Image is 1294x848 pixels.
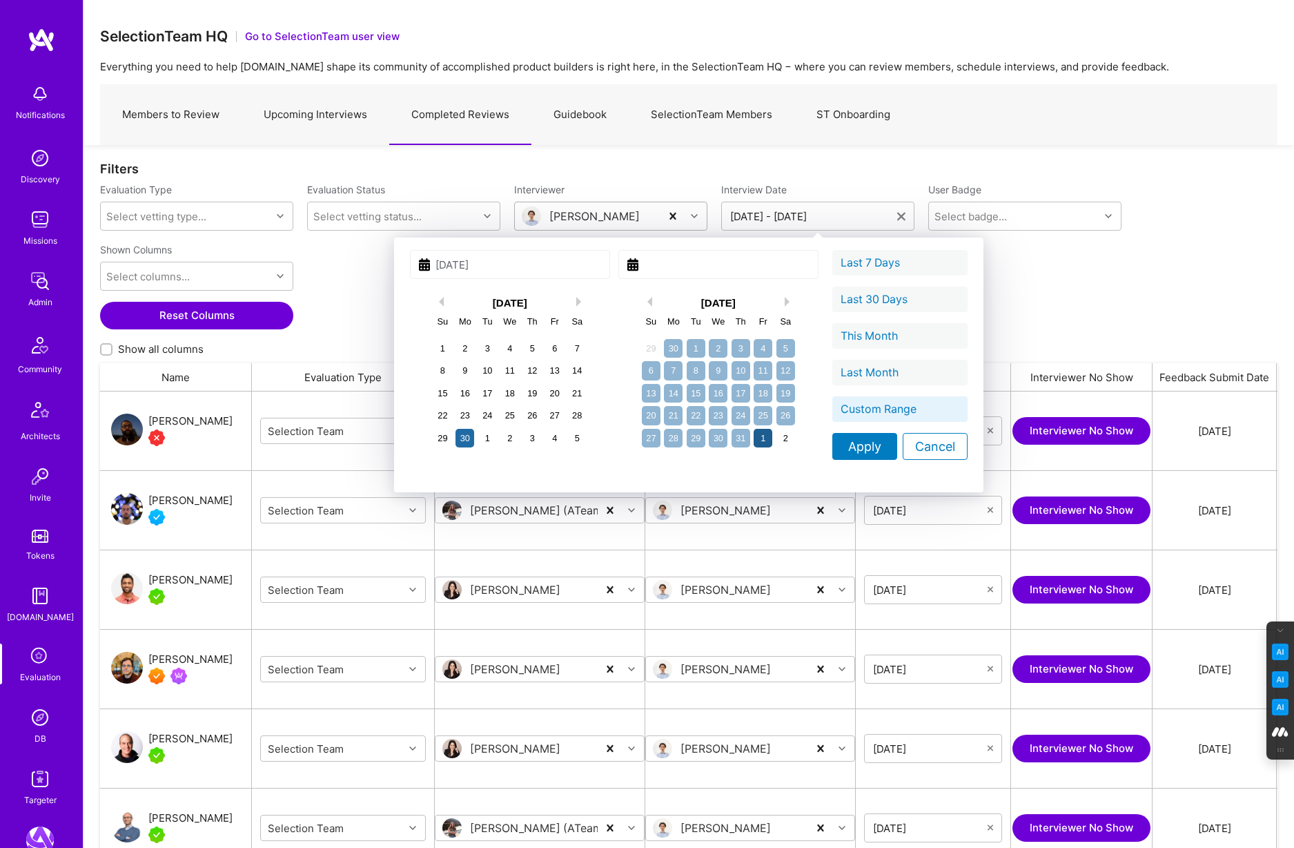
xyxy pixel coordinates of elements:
input: Select Date... [873,662,988,676]
div: [DATE] [1198,742,1231,756]
div: Choose Friday, June 6th, 2025 [545,339,564,358]
div: Choose Wednesday, July 23rd, 2025 [709,406,727,425]
i: icon Chevron [628,586,635,593]
img: User Avatar [653,580,672,599]
div: Choose Tuesday, June 3rd, 2025 [478,339,497,358]
a: User Avatar[PERSON_NAME]A.Teamer in Residence [111,572,233,608]
div: Choose Monday, July 7th, 2025 [664,361,683,380]
div: Fr [754,312,772,331]
i: icon Chevron [409,745,416,752]
i: icon Chevron [839,745,845,752]
img: tokens [32,530,48,543]
img: User Avatar [442,818,462,838]
label: User Badge [928,183,981,196]
input: Select Date... [873,742,988,755]
label: Shown Columns [100,243,172,256]
button: Interviewer No Show [1012,814,1150,842]
div: Choose Monday, June 2nd, 2025 [455,339,474,358]
i: icon Chevron [628,666,635,673]
div: Missions [23,233,57,248]
label: Evaluation Status [307,183,385,196]
div: month 2025-07 [640,337,796,449]
div: Choose Friday, June 27th, 2025 [545,406,564,425]
div: Choose Wednesday, June 18th, 2025 [500,384,519,403]
i: icon Chevron [839,825,845,831]
div: [DOMAIN_NAME] [7,610,74,624]
div: Choose Thursday, July 17th, 2025 [732,384,750,403]
img: User Avatar [522,206,541,226]
img: User Avatar [111,572,143,604]
div: Choose Wednesday, July 2nd, 2025 [709,339,727,358]
img: User Avatar [442,501,462,520]
div: This Month [832,323,968,349]
div: [PERSON_NAME] [549,209,640,224]
button: Interviewer No Show [1012,655,1150,683]
div: Choose Thursday, July 31st, 2025 [732,429,750,447]
img: Architects [23,396,57,429]
div: Mo [664,312,683,331]
div: Choose Tuesday, June 17th, 2025 [478,384,497,403]
img: User Avatar [653,501,672,520]
input: Select Date... [873,503,988,517]
i: icon Chevron [484,213,491,220]
div: Cancel [903,433,968,460]
div: Last 30 Days [832,287,968,312]
img: A.Teamer in Residence [148,588,165,605]
div: Choose Thursday, June 26th, 2025 [523,406,542,425]
button: Previous Month [434,297,444,307]
div: Tu [687,312,705,331]
img: User Avatar [111,414,143,445]
div: Architects [21,429,60,443]
img: User Avatar [653,739,672,758]
div: Choose Monday, June 30th, 2025 [664,339,683,358]
div: Choose Monday, July 21st, 2025 [664,406,683,425]
div: Choose Sunday, June 1st, 2025 [433,339,452,358]
a: User Avatar[PERSON_NAME]Exceptional A.TeamerBeen on Mission [111,651,233,687]
div: Choose Tuesday, July 1st, 2025 [687,339,705,358]
div: Choose Wednesday, July 16th, 2025 [709,384,727,403]
div: Choose Thursday, July 10th, 2025 [732,361,750,380]
div: Choose Saturday, August 2nd, 2025 [776,429,795,447]
img: Exceptional A.Teamer [148,668,165,684]
div: Choose Tuesday, July 8th, 2025 [687,361,705,380]
img: guide book [26,582,54,610]
div: Choose Monday, July 14th, 2025 [664,384,683,403]
div: Choose Friday, August 1st, 2025 [754,429,772,447]
div: Choose Tuesday, July 29th, 2025 [687,429,705,447]
img: User Avatar [111,811,143,842]
div: Su [433,312,452,331]
div: [DATE] [636,296,801,310]
div: Targeter [24,793,57,807]
div: Choose Saturday, June 28th, 2025 [568,406,587,425]
div: [PERSON_NAME] [148,810,233,827]
div: [PERSON_NAME] [148,492,233,509]
div: Choose Friday, July 4th, 2025 [545,429,564,447]
img: A.Teamer in Residence [148,747,165,764]
i: icon Chevron [628,825,635,831]
div: Choose Saturday, July 5th, 2025 [568,429,587,447]
div: Choose Sunday, June 22nd, 2025 [433,406,452,425]
div: Choose Friday, June 13th, 2025 [545,361,564,380]
div: Choose Monday, June 23rd, 2025 [455,406,474,425]
div: Th [732,312,750,331]
div: Choose Wednesday, June 25th, 2025 [500,406,519,425]
div: Choose Sunday, July 27th, 2025 [642,429,660,447]
img: bell [26,80,54,108]
div: Mo [455,312,474,331]
div: Admin [28,295,52,309]
button: Interviewer No Show [1012,735,1150,762]
div: Feedback Submit Date [1153,363,1277,391]
button: Reset Columns [100,302,293,329]
div: Select vetting type... [106,209,206,224]
div: [PERSON_NAME] [148,413,233,430]
i: icon Chevron [628,507,635,514]
i: icon Chevron [277,213,284,220]
img: logo [28,28,55,52]
i: icon Chevron [839,507,845,514]
div: [PERSON_NAME] [148,731,233,747]
div: Invite [30,490,51,505]
img: User Avatar [653,659,672,679]
div: Choose Saturday, June 7th, 2025 [568,339,587,358]
div: [PERSON_NAME] [148,651,233,668]
div: Sa [568,312,587,331]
